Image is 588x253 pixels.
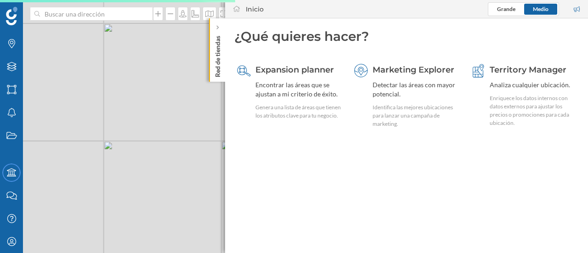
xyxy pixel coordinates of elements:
[490,65,566,75] span: Territory Manager
[255,80,342,99] div: Encontrar las áreas que se ajustan a mi criterio de éxito.
[490,80,576,90] div: Analiza cualquier ubicación.
[213,32,222,77] p: Red de tiendas
[497,6,515,12] span: Grande
[246,5,264,14] div: Inicio
[354,64,368,78] img: explorer.svg
[255,65,334,75] span: Expansion planner
[237,64,251,78] img: search-areas.svg
[533,6,548,12] span: Medio
[490,94,576,127] div: Enriquece los datos internos con datos externos para ajustar los precios o promociones para cada ...
[373,103,459,128] div: Identifica las mejores ubicaciones para lanzar una campaña de marketing.
[373,65,454,75] span: Marketing Explorer
[255,103,342,120] div: Genera una lista de áreas que tienen los atributos clave para tu negocio.
[234,28,579,45] div: ¿Qué quieres hacer?
[6,7,17,25] img: Geoblink Logo
[471,64,485,78] img: territory-manager.svg
[373,80,459,99] div: Detectar las áreas con mayor potencial.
